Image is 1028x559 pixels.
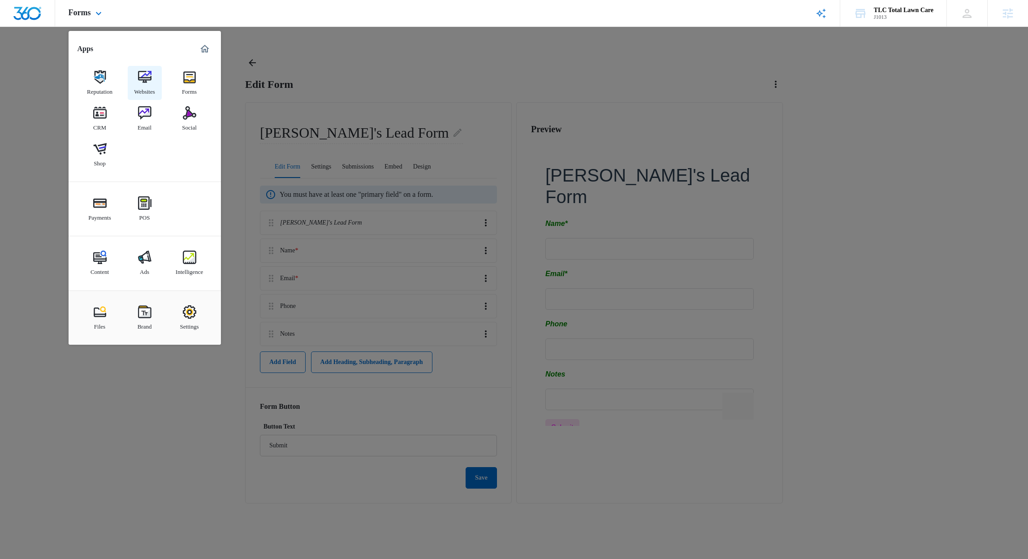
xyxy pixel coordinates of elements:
[173,66,207,100] a: Forms
[134,84,155,95] div: Websites
[182,120,197,131] div: Social
[93,120,106,131] div: CRM
[83,102,117,136] a: CRM
[83,192,117,226] a: Payments
[182,84,197,95] div: Forms
[91,264,109,276] div: Content
[173,246,207,280] a: Intelligence
[173,102,207,136] a: Social
[83,138,117,172] a: Shop
[83,301,117,335] a: Files
[128,192,162,226] a: POS
[69,8,91,17] span: Forms
[128,246,162,280] a: Ads
[6,259,28,267] span: Submit
[78,44,94,53] h2: Apps
[83,246,117,280] a: Content
[88,210,111,221] div: Payments
[138,120,151,131] div: Email
[139,210,150,221] div: POS
[874,14,933,20] div: account id
[128,102,162,136] a: Email
[138,319,152,330] div: Brand
[198,42,212,56] a: Marketing 360® Dashboard
[874,7,933,14] div: account name
[94,156,106,167] div: Shop
[83,66,117,100] a: Reputation
[128,301,162,335] a: Brand
[180,319,199,330] div: Settings
[87,84,112,95] div: Reputation
[128,66,162,100] a: Websites
[177,228,292,255] iframe: reCAPTCHA
[94,319,105,330] div: Files
[140,264,149,276] div: Ads
[176,264,203,276] div: Intelligence
[173,301,207,335] a: Settings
